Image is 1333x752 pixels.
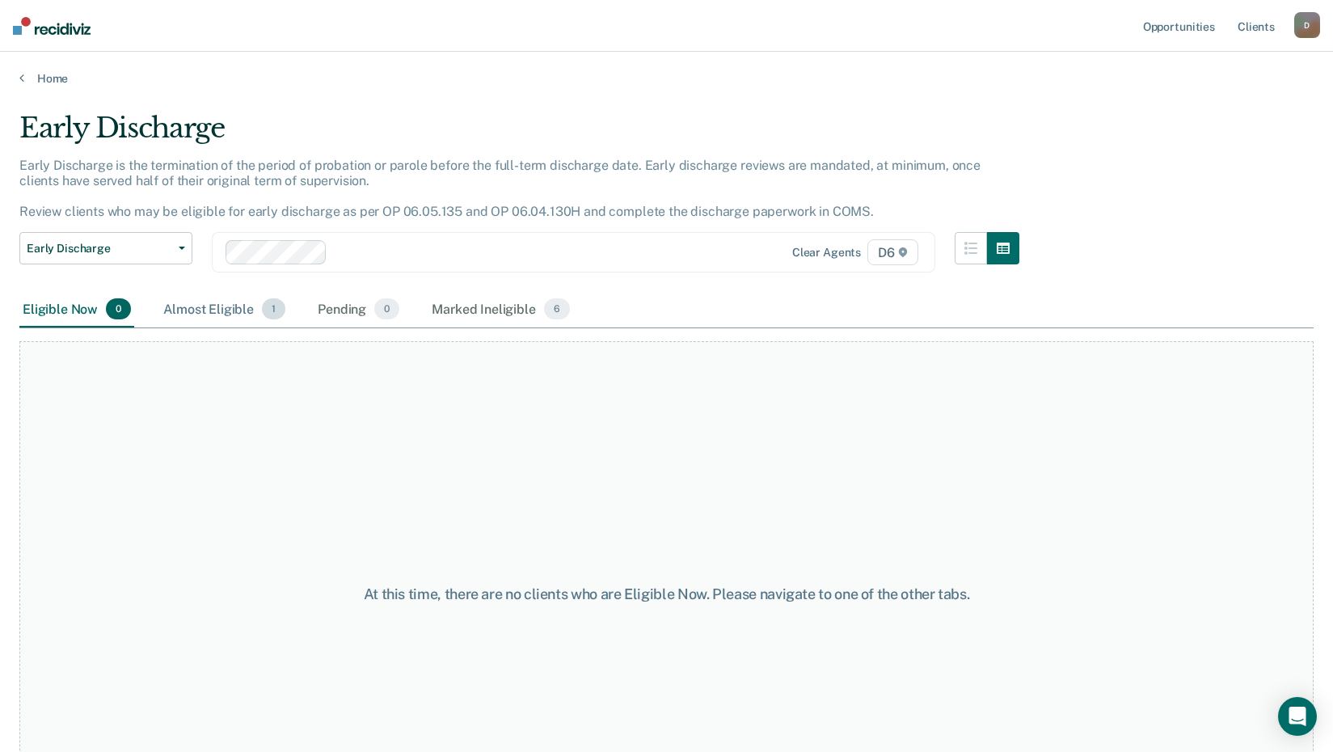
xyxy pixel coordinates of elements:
div: Pending0 [314,292,403,327]
img: Recidiviz [13,17,91,35]
span: 6 [544,298,570,319]
div: Almost Eligible1 [160,292,289,327]
span: 0 [374,298,399,319]
span: 1 [262,298,285,319]
p: Early Discharge is the termination of the period of probation or parole before the full-term disc... [19,158,981,220]
span: Early Discharge [27,242,172,256]
span: D6 [867,239,918,265]
div: Early Discharge [19,112,1019,158]
div: Marked Ineligible6 [428,292,573,327]
a: Home [19,71,1314,86]
button: D [1294,12,1320,38]
div: Open Intercom Messenger [1278,697,1317,736]
span: 0 [106,298,131,319]
div: Eligible Now0 [19,292,134,327]
div: At this time, there are no clients who are Eligible Now. Please navigate to one of the other tabs. [344,585,990,603]
div: Clear agents [792,246,861,260]
button: Early Discharge [19,232,192,264]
